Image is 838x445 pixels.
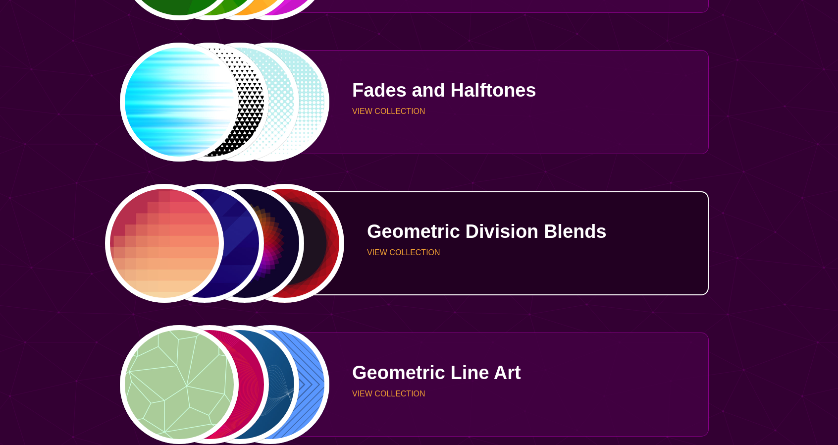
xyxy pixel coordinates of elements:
a: geometric web of connecting linespink and red lines in curved progressionabstract flowing net of ... [122,333,709,437]
a: blue lights stretching horizontally over whiteblack triangles fade into white trianglesblue into ... [122,50,709,154]
p: VIEW COLLECTION [352,108,686,115]
p: VIEW COLLECTION [352,390,686,398]
p: VIEW COLLECTION [367,249,701,257]
p: Geometric Division Blends [367,222,701,241]
p: Geometric Line Art [352,363,686,382]
p: Fades and Halftones [352,81,686,100]
a: red-to-yellow gradient large pixel gridblue abstract angled geometric backgroundcolorful geometri... [122,191,709,295]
